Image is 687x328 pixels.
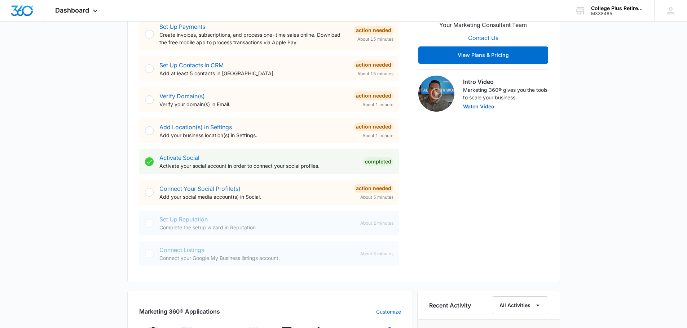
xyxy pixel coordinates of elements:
p: Create invoices, subscriptions, and process one-time sales online. Download the free mobile app t... [159,31,348,46]
span: Dashboard [55,6,89,14]
p: Marketing 360® gives you the tools to scale your business. [463,86,548,101]
a: Set Up Payments [159,23,205,30]
p: Activate your social account in order to connect your social profiles. [159,162,357,170]
button: Contact Us [461,29,506,46]
button: View Plans & Pricing [418,46,548,64]
a: Verify Domain(s) [159,93,205,100]
div: Completed [363,157,393,166]
div: account id [591,11,644,16]
h6: Recent Activity [429,301,471,310]
span: About 5 minutes [360,251,393,257]
a: Customize [376,308,401,315]
a: Connect Your Social Profile(s) [159,185,241,192]
span: About 15 minutes [357,36,393,42]
p: Complete the setup wizard in Reputation. [159,224,354,231]
p: Connect your Google My Business listings account. [159,254,354,262]
span: About 2 minutes [360,220,393,226]
div: Action Needed [354,91,393,100]
span: About 15 minutes [357,71,393,77]
div: Action Needed [354,122,393,131]
img: Intro Video [418,76,454,112]
a: Add Location(s) in Settings [159,123,232,131]
p: Add your social media account(s) in Social. [159,193,348,201]
span: About 1 minute [362,102,393,108]
h3: Intro Video [463,77,548,86]
h2: Marketing 360® Applications [139,307,220,316]
div: Action Needed [354,60,393,69]
a: Activate Social [159,154,199,161]
span: About 1 minute [362,132,393,139]
button: Watch Video [463,104,494,109]
p: Verify your domain(s) in Email. [159,100,348,108]
div: account name [591,5,644,11]
p: Add your business location(s) in Settings. [159,131,348,139]
p: Your Marketing Consultant Team [439,21,527,29]
div: Action Needed [354,184,393,193]
span: About 5 minutes [360,194,393,201]
div: Action Needed [354,26,393,35]
a: Set Up Contacts in CRM [159,62,224,69]
p: Add at least 5 contacts in [GEOGRAPHIC_DATA]. [159,69,348,77]
button: All Activities [492,296,548,314]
